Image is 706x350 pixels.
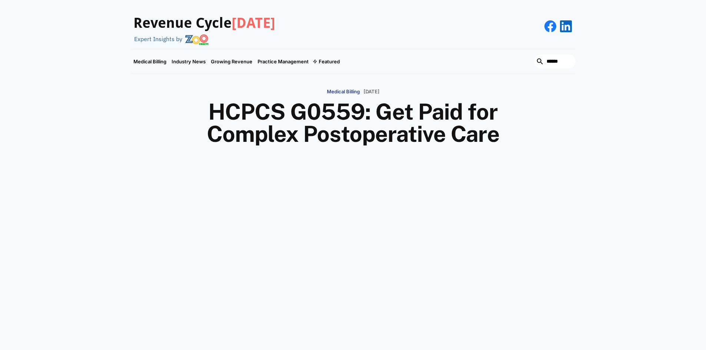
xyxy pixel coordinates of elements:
[175,101,531,145] h1: HCPCS G0559: Get Paid for Complex Postoperative Care
[131,49,169,74] a: Medical Billing
[169,49,208,74] a: Industry News
[319,59,340,64] div: Featured
[364,89,379,95] p: [DATE]
[208,49,255,74] a: Growing Revenue
[255,49,311,74] a: Practice Management
[134,36,182,43] div: Expert Insights by
[327,89,360,95] p: Medical Billing
[232,15,275,31] span: [DATE]
[133,15,275,32] h3: Revenue Cycle
[311,49,342,74] div: Featured
[131,7,275,45] a: Revenue Cycle[DATE]Expert Insights by
[327,85,360,97] a: Medical Billing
